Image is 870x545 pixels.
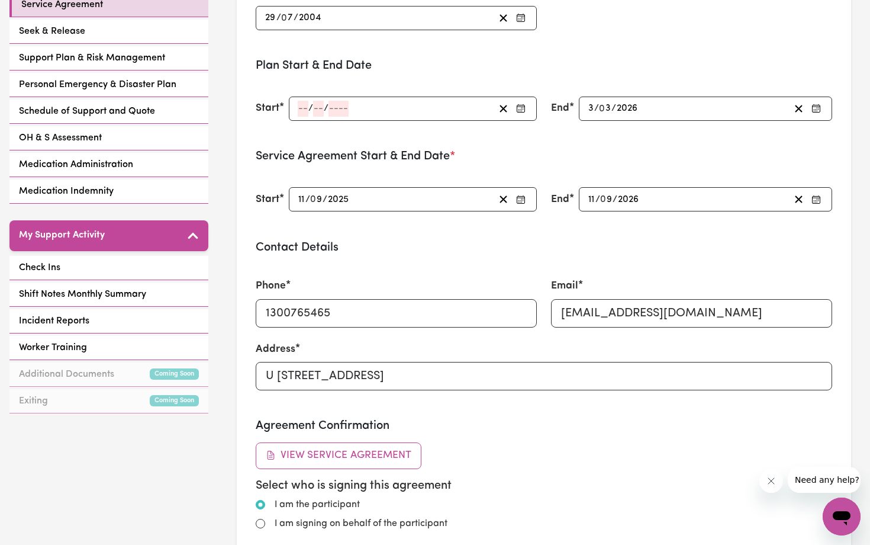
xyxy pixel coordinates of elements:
input: -- [601,191,613,207]
span: Medication Administration [19,158,133,172]
span: OH & S Assessment [19,131,102,145]
span: / [308,103,313,114]
input: -- [588,101,594,117]
input: -- [265,10,276,26]
label: Address [256,342,295,357]
input: ---- [617,191,640,207]
h5: My Support Activity [19,230,105,241]
a: Medication Indemnity [9,179,208,204]
a: Support Plan & Risk Management [9,46,208,70]
a: Seek & Release [9,20,208,44]
input: -- [600,101,611,117]
span: / [294,12,298,23]
span: / [595,194,600,205]
label: I am signing on behalf of the participant [275,517,447,531]
span: / [324,103,328,114]
label: Start [256,192,279,207]
span: / [276,12,281,23]
button: View Service Agreement [256,443,422,469]
span: Personal Emergency & Disaster Plan [19,78,176,92]
label: Email [551,278,578,294]
a: Personal Emergency & Disaster Plan [9,73,208,97]
label: End [551,192,569,207]
h5: Select who is signing this agreement [256,479,833,493]
a: Shift Notes Monthly Summary [9,283,208,307]
span: / [613,194,617,205]
input: -- [313,101,324,117]
span: Check Ins [19,261,60,275]
span: 0 [310,195,316,204]
span: Seek & Release [19,24,85,39]
a: OH & S Assessment [9,126,208,150]
span: Medication Indemnity [19,184,114,198]
input: ---- [327,191,350,207]
input: -- [282,10,294,26]
h3: Service Agreement Start & End Date [256,149,833,163]
span: 0 [281,13,287,23]
span: / [594,103,599,114]
span: Exiting [19,394,48,408]
label: Start [256,101,279,116]
span: Worker Training [19,341,87,355]
input: ---- [616,101,639,117]
a: Incident Reports [9,309,208,334]
h3: Contact Details [256,241,833,255]
a: Worker Training [9,336,208,360]
a: Check Ins [9,256,208,280]
a: ExitingComing Soon [9,389,208,413]
input: -- [298,101,308,117]
h3: Agreement Confirmation [256,419,833,433]
input: -- [311,191,323,207]
h3: Plan Start & End Date [256,59,833,73]
small: Coming Soon [150,395,199,406]
span: / [305,194,310,205]
iframe: Message from company [788,467,861,493]
a: Schedule of Support and Quote [9,100,208,124]
input: -- [588,191,595,207]
label: I am the participant [275,498,360,512]
a: Additional DocumentsComing Soon [9,363,208,387]
button: My Support Activity [9,220,208,251]
input: ---- [328,101,349,117]
span: Schedule of Support and Quote [19,104,155,118]
small: Coming Soon [150,368,199,380]
iframe: Close message [759,469,783,493]
span: Shift Notes Monthly Summary [19,287,146,302]
span: Incident Reports [19,314,89,328]
input: ---- [298,10,322,26]
span: Support Plan & Risk Management [19,51,165,65]
span: 0 [600,195,606,204]
iframe: Button to launch messaging window [823,498,861,536]
label: End [551,101,569,116]
span: 0 [599,104,605,113]
span: / [323,194,327,205]
span: / [611,103,616,114]
span: Additional Documents [19,367,114,381]
a: Medication Administration [9,153,208,177]
input: -- [298,191,305,207]
label: Phone [256,278,286,294]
